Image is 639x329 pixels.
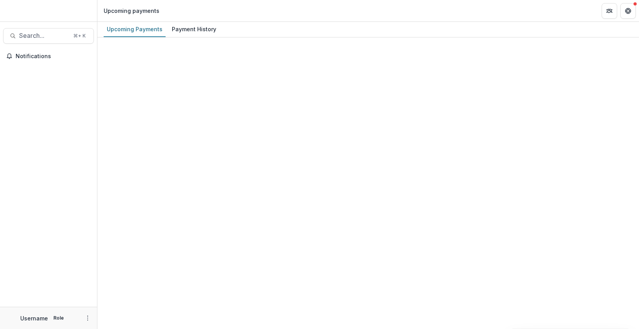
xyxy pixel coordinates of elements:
[51,315,66,322] p: Role
[83,313,92,323] button: More
[20,314,48,322] p: Username
[104,7,159,15] div: Upcoming payments
[602,3,617,19] button: Partners
[104,22,166,37] a: Upcoming Payments
[72,32,87,40] div: ⌘ + K
[19,32,69,39] span: Search...
[169,23,219,35] div: Payment History
[16,53,91,60] span: Notifications
[101,5,162,16] nav: breadcrumb
[3,50,94,62] button: Notifications
[620,3,636,19] button: Get Help
[3,28,94,44] button: Search...
[169,22,219,37] a: Payment History
[104,23,166,35] div: Upcoming Payments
